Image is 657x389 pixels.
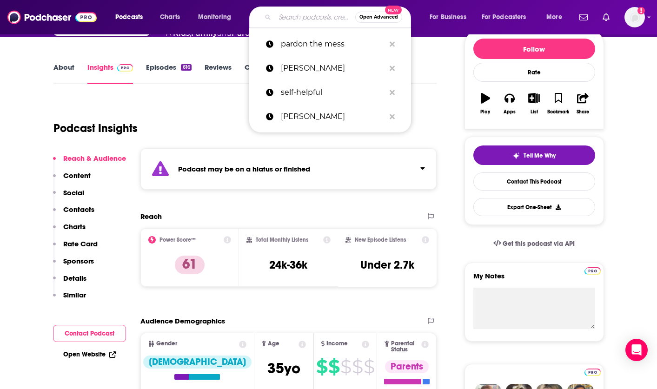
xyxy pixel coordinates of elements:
[473,198,595,216] button: Export One-Sheet
[584,267,601,275] img: Podchaser Pro
[355,237,406,243] h2: New Episode Listens
[503,240,575,248] span: Get this podcast via API
[624,7,645,27] span: Logged in as shcarlos
[192,10,243,25] button: open menu
[275,10,355,25] input: Search podcasts, credits, & more...
[584,266,601,275] a: Pro website
[546,11,562,24] span: More
[160,11,180,24] span: Charts
[624,7,645,27] button: Show profile menu
[140,148,437,190] section: Click to expand status details
[360,258,414,272] h3: Under 2.7k
[480,109,490,115] div: Play
[143,356,252,369] div: [DEMOGRAPHIC_DATA]
[326,341,348,347] span: Income
[63,290,86,299] p: Similar
[140,212,162,221] h2: Reach
[268,341,279,347] span: Age
[146,63,191,84] a: Episodes616
[423,10,478,25] button: open menu
[7,8,97,26] a: Podchaser - Follow, Share and Rate Podcasts
[571,87,595,120] button: Share
[63,350,116,358] a: Open Website
[198,11,231,24] span: Monitoring
[159,237,196,243] h2: Power Score™
[546,87,571,120] button: Bookmark
[576,9,591,25] a: Show notifications dropdown
[385,360,429,373] div: Parents
[269,258,307,272] h3: 24k-36k
[504,109,516,115] div: Apps
[175,256,205,274] p: 61
[249,105,411,129] a: [PERSON_NAME]
[63,171,91,180] p: Content
[512,152,520,159] img: tell me why sparkle
[53,239,98,257] button: Rate Card
[522,87,546,120] button: List
[473,63,595,82] div: Rate
[53,205,94,222] button: Contacts
[547,109,569,115] div: Bookmark
[281,80,385,105] p: self-helpful
[249,80,411,105] a: self-helpful
[355,12,402,23] button: Open AdvancedNew
[63,188,84,197] p: Social
[540,10,574,25] button: open menu
[115,11,143,24] span: Podcasts
[473,39,595,59] button: Follow
[53,290,86,308] button: Similar
[473,145,595,165] button: tell me why sparkleTell Me Why
[385,6,402,14] span: New
[637,7,645,14] svg: Add a profile image
[281,32,385,56] p: pardon the mess
[584,369,601,376] img: Podchaser Pro
[316,359,327,374] span: $
[352,359,363,374] span: $
[267,359,300,377] span: 35 yo
[249,56,411,80] a: [PERSON_NAME]
[63,205,94,214] p: Contacts
[178,165,310,173] strong: Podcast may be on a hiatus or finished
[482,11,526,24] span: For Podcasters
[53,325,126,342] button: Contact Podcast
[328,359,339,374] span: $
[391,341,420,353] span: Parental Status
[63,222,86,231] p: Charts
[53,171,91,188] button: Content
[53,63,74,84] a: About
[473,271,595,288] label: My Notes
[53,154,126,171] button: Reach & Audience
[249,32,411,56] a: pardon the mess
[53,222,86,239] button: Charts
[258,7,420,28] div: Search podcasts, credits, & more...
[430,11,466,24] span: For Business
[87,63,133,84] a: InsightsPodchaser Pro
[577,109,589,115] div: Share
[181,64,191,71] div: 616
[140,316,225,325] h2: Audience Demographics
[53,188,84,205] button: Social
[63,274,86,283] p: Details
[109,10,155,25] button: open menu
[359,15,398,20] span: Open Advanced
[473,87,498,120] button: Play
[281,56,385,80] p: rachel cruze
[473,172,595,191] a: Contact This Podcast
[256,237,308,243] h2: Total Monthly Listens
[498,87,522,120] button: Apps
[154,10,186,25] a: Charts
[624,7,645,27] img: User Profile
[53,257,94,274] button: Sponsors
[476,10,540,25] button: open menu
[63,239,98,248] p: Rate Card
[584,367,601,376] a: Pro website
[63,257,94,265] p: Sponsors
[245,63,278,84] a: Credits1
[156,341,177,347] span: Gender
[205,63,232,84] a: Reviews
[524,152,556,159] span: Tell Me Why
[486,232,583,255] a: Get this podcast via API
[281,105,385,129] p: bryce crawford
[117,64,133,72] img: Podchaser Pro
[625,339,648,361] div: Open Intercom Messenger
